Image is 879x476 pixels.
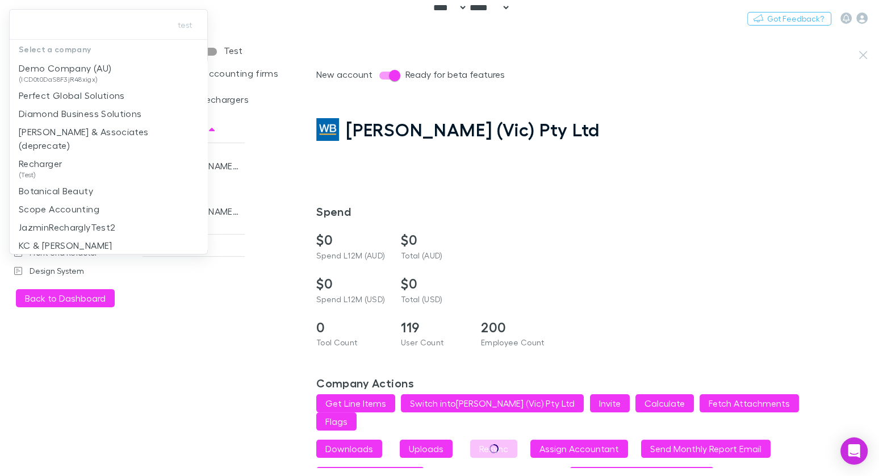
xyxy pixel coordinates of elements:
[19,220,115,234] p: JazminRecharglyTest2
[19,89,125,102] p: Perfect Global Solutions
[19,202,99,216] p: Scope Accounting
[19,61,111,75] p: Demo Company (AU)
[19,184,93,198] p: Botanical Beauty
[840,437,868,465] div: Open Intercom Messenger
[19,239,112,252] p: KC & [PERSON_NAME]
[166,18,203,32] button: test
[19,107,142,120] p: Diamond Business Solutions
[19,75,111,84] span: (ICD0t0DaS8F3jR48xigx)
[178,18,192,32] span: test
[19,170,62,179] span: (Test)
[19,125,199,152] p: [PERSON_NAME] & Associates (deprecate)
[10,40,207,59] p: Select a company
[19,157,62,170] p: Recharger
